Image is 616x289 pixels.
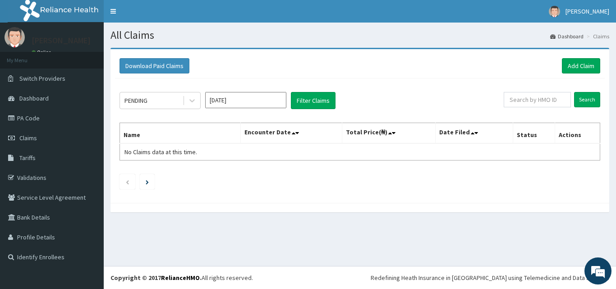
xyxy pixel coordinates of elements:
div: PENDING [124,96,147,105]
a: Previous page [125,178,129,186]
div: Redefining Heath Insurance in [GEOGRAPHIC_DATA] using Telemedicine and Data Science! [371,273,609,282]
a: Next page [146,178,149,186]
button: Download Paid Claims [120,58,189,73]
span: Tariffs [19,154,36,162]
span: Switch Providers [19,74,65,83]
img: User Image [549,6,560,17]
input: Search [574,92,600,107]
a: RelianceHMO [161,274,200,282]
th: Encounter Date [241,123,342,144]
span: Claims [19,134,37,142]
th: Date Filed [436,123,513,144]
th: Name [120,123,241,144]
th: Actions [555,123,600,144]
a: Add Claim [562,58,600,73]
a: Online [32,49,53,55]
h1: All Claims [110,29,609,41]
img: User Image [5,27,25,47]
input: Search by HMO ID [504,92,571,107]
input: Select Month and Year [205,92,286,108]
span: No Claims data at this time. [124,148,197,156]
th: Total Price(₦) [342,123,436,144]
th: Status [513,123,555,144]
footer: All rights reserved. [104,266,616,289]
li: Claims [584,32,609,40]
span: Dashboard [19,94,49,102]
strong: Copyright © 2017 . [110,274,202,282]
span: [PERSON_NAME] [565,7,609,15]
button: Filter Claims [291,92,336,109]
p: [PERSON_NAME] [32,37,91,45]
a: Dashboard [550,32,584,40]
